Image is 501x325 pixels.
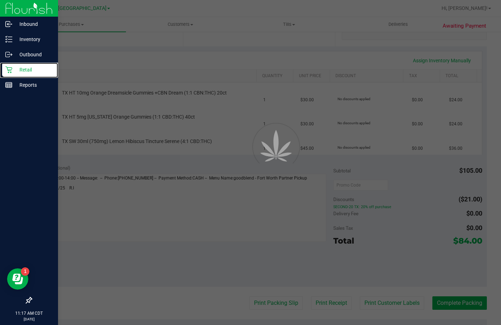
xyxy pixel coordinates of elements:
inline-svg: Retail [5,66,12,73]
p: Reports [12,81,55,89]
p: Inbound [12,20,55,28]
inline-svg: Inbound [5,21,12,28]
p: 11:17 AM CDT [3,310,55,317]
iframe: Resource center unread badge [21,267,29,276]
p: Inventory [12,35,55,44]
inline-svg: Outbound [5,51,12,58]
iframe: Resource center [7,268,28,290]
inline-svg: Inventory [5,36,12,43]
p: Outbound [12,50,55,59]
p: [DATE] [3,317,55,322]
inline-svg: Reports [5,81,12,89]
p: Retail [12,65,55,74]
